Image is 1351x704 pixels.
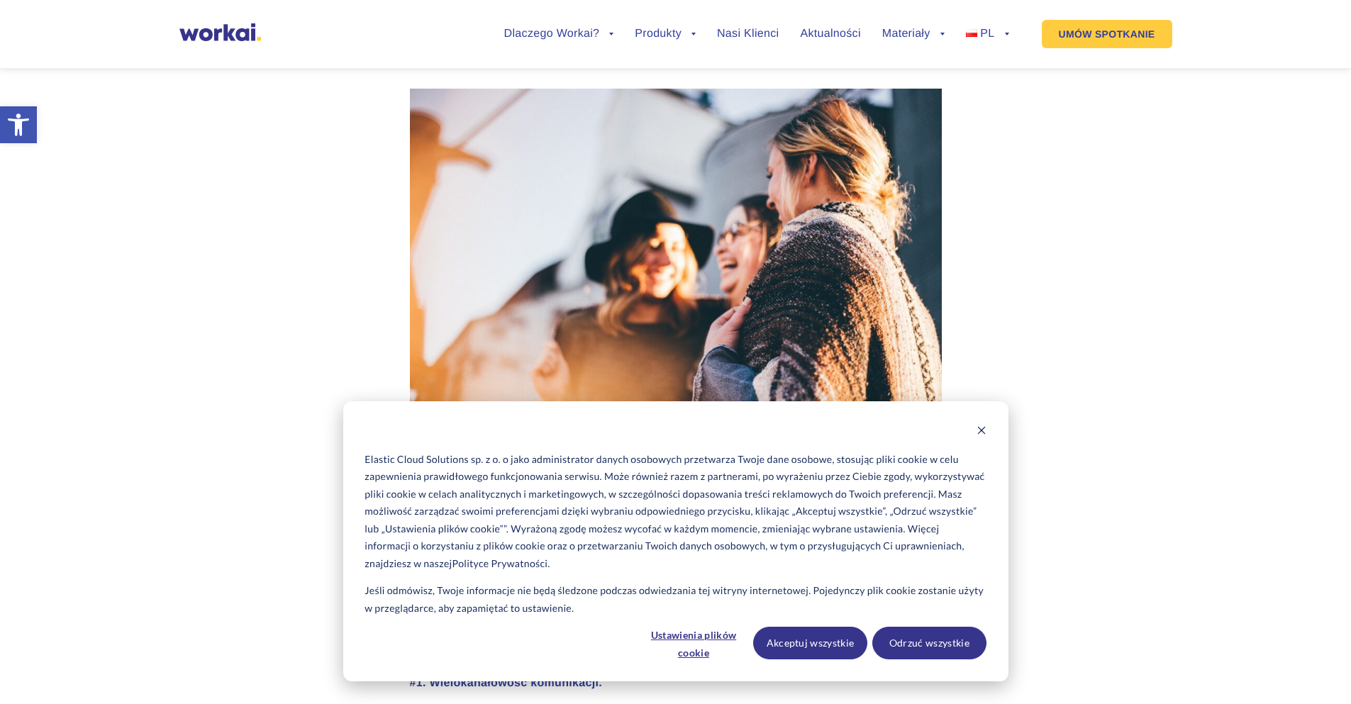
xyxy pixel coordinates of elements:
[966,28,1009,40] a: PL
[504,28,614,40] a: Dlaczego Workai?
[1042,20,1172,48] a: UMÓW SPOTKANIE
[452,555,550,573] a: Polityce Prywatności.
[717,28,779,40] a: Nasi Klienci
[7,582,390,697] iframe: Popup CTA
[980,28,994,40] span: PL
[977,423,986,441] button: Dismiss cookie banner
[872,627,986,659] button: Odrzuć wszystkie
[365,582,986,617] p: Jeśli odmówisz, Twoje informacje nie będą śledzone podczas odwiedzania tej witryny internetowej. ...
[365,451,986,573] p: Elastic Cloud Solutions sp. z o. o jako administrator danych osobowych przetwarza Twoje dane osob...
[635,28,696,40] a: Produkty
[800,28,860,40] a: Aktualności
[882,28,945,40] a: Materiały
[410,677,603,689] strong: #1. Wielokanałowość komunikacji.
[343,401,1008,681] div: Cookie banner
[639,627,748,659] button: Ustawienia plików cookie
[753,627,867,659] button: Akceptuj wszystkie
